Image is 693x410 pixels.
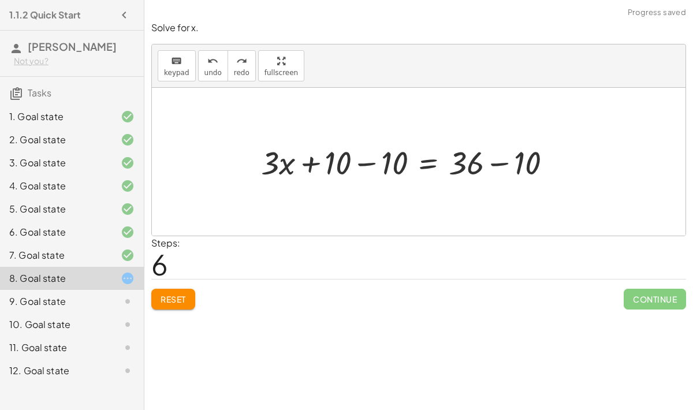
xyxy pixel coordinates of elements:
button: Reset [151,289,195,310]
i: Task finished and correct. [121,133,135,147]
span: [PERSON_NAME] [28,40,117,53]
div: 12. Goal state [9,364,102,378]
button: keyboardkeypad [158,50,196,81]
i: Task finished and correct. [121,179,135,193]
span: Progress saved [628,7,686,18]
i: Task not started. [121,341,135,355]
i: Task not started. [121,295,135,308]
i: Task finished and correct. [121,156,135,170]
i: redo [236,54,247,68]
div: 8. Goal state [9,271,102,285]
i: Task finished and correct. [121,110,135,124]
div: 6. Goal state [9,225,102,239]
i: Task finished and correct. [121,202,135,216]
i: Task not started. [121,364,135,378]
h4: 1.1.2 Quick Start [9,8,81,22]
span: undo [204,69,222,77]
p: Solve for x. [151,21,686,35]
div: 11. Goal state [9,341,102,355]
span: Reset [161,294,186,304]
div: Not you? [14,55,135,67]
i: Task finished and correct. [121,248,135,262]
span: Tasks [28,87,51,99]
i: Task not started. [121,318,135,331]
div: 1. Goal state [9,110,102,124]
span: 6 [151,247,168,282]
div: 5. Goal state [9,202,102,216]
div: 2. Goal state [9,133,102,147]
button: redoredo [228,50,256,81]
i: keyboard [171,54,182,68]
label: Steps: [151,237,180,249]
span: keypad [164,69,189,77]
div: 7. Goal state [9,248,102,262]
button: fullscreen [258,50,304,81]
span: fullscreen [264,69,298,77]
div: 9. Goal state [9,295,102,308]
div: 4. Goal state [9,179,102,193]
i: Task finished and correct. [121,225,135,239]
i: undo [207,54,218,68]
i: Task started. [121,271,135,285]
div: 3. Goal state [9,156,102,170]
button: undoundo [198,50,228,81]
div: 10. Goal state [9,318,102,331]
span: redo [234,69,249,77]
